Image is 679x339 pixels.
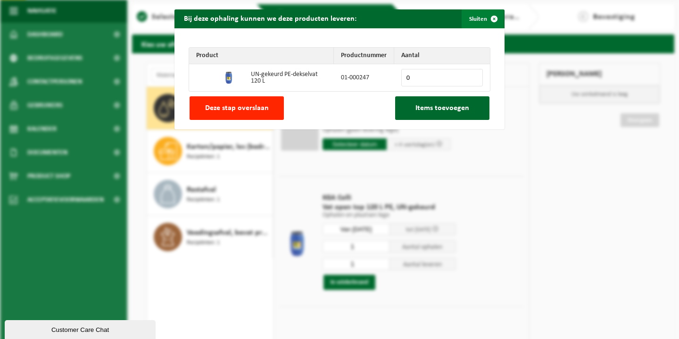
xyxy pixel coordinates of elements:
button: Items toevoegen [395,96,489,120]
button: Sluiten [462,9,504,28]
th: Productnummer [334,48,394,64]
button: Deze stap overslaan [190,96,284,120]
iframe: chat widget [5,318,157,339]
th: Product [189,48,334,64]
span: Deze stap overslaan [205,104,269,112]
td: UN-gekeurd PE-dekselvat 120 L [244,64,334,91]
span: Items toevoegen [415,104,469,112]
img: 01-000247 [222,69,237,85]
th: Aantal [394,48,490,64]
h2: Bij deze ophaling kunnen we deze producten leveren: [174,9,366,27]
td: 01-000247 [334,64,394,91]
